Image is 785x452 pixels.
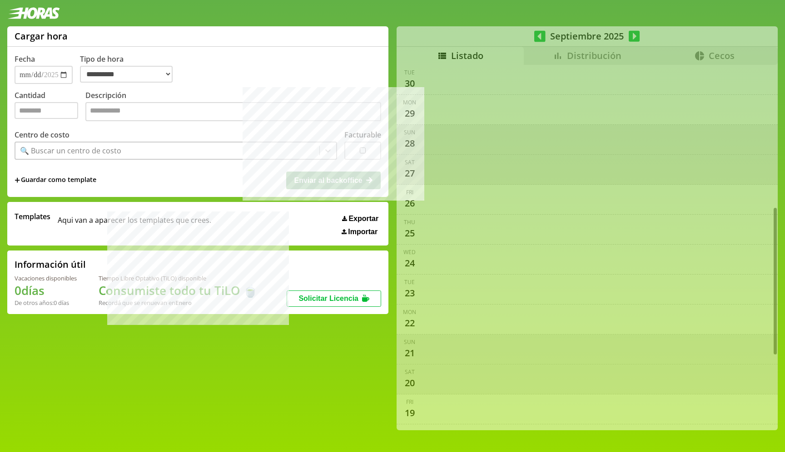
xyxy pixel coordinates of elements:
span: + [15,175,20,185]
span: Solicitar Licencia [298,295,358,302]
button: Exportar [339,214,381,223]
span: +Guardar como template [15,175,96,185]
div: Tiempo Libre Optativo (TiLO) disponible [99,274,258,282]
h1: 0 días [15,282,77,299]
div: 🔍 Buscar un centro de costo [20,146,121,156]
label: Cantidad [15,90,85,123]
label: Centro de costo [15,130,70,140]
div: Vacaciones disponibles [15,274,77,282]
textarea: Descripción [85,102,381,121]
button: Solicitar Licencia [287,290,381,307]
select: Tipo de hora [80,66,173,83]
b: Enero [175,299,192,307]
input: Cantidad [15,102,78,119]
span: Aqui van a aparecer los templates que crees. [58,211,211,236]
span: Templates [15,211,50,221]
label: Descripción [85,90,381,123]
div: De otros años: 0 días [15,299,77,307]
label: Tipo de hora [80,54,180,84]
h1: Cargar hora [15,30,68,42]
h1: Consumiste todo tu TiLO 🍵 [99,282,258,299]
img: logotipo [7,7,60,19]
h2: Información útil [15,258,86,270]
div: Recordá que se renuevan en [99,299,258,307]
span: Exportar [348,215,378,223]
label: Fecha [15,54,35,64]
span: Importar [348,228,378,236]
label: Facturable [344,130,381,140]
